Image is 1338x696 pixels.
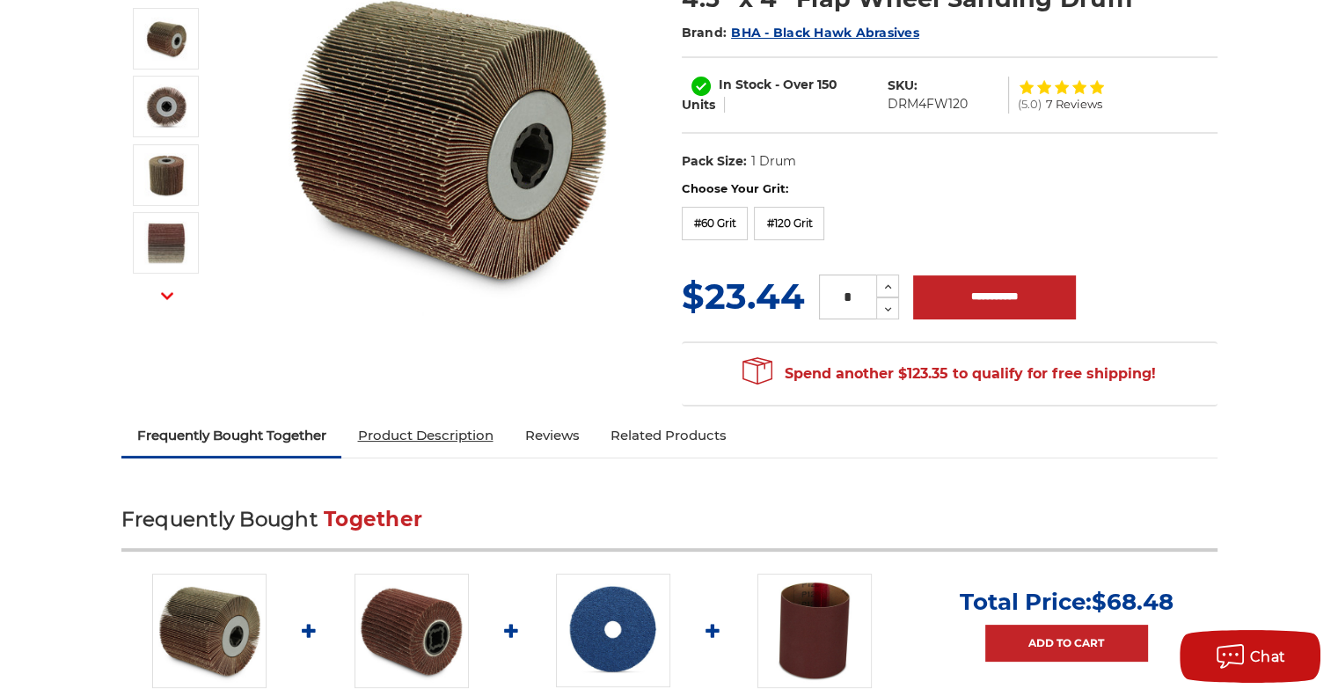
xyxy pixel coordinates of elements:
[341,416,508,455] a: Product Description
[682,275,805,318] span: $23.44
[985,625,1148,662] a: Add to Cart
[682,25,727,40] span: Brand:
[960,588,1173,616] p: Total Price:
[152,574,267,688] img: 4.5 inch x 4 inch flap wheel sanding drum
[1092,588,1173,616] span: $68.48
[1250,648,1286,665] span: Chat
[121,416,342,455] a: Frequently Bought Together
[1180,630,1320,683] button: Chat
[146,276,188,314] button: Next
[888,77,918,95] dt: SKU:
[144,84,188,128] img: 4-1/2" flap wheel sanding drum - quad key arbor hole
[1018,99,1042,110] span: (5.0)
[682,97,715,113] span: Units
[144,221,188,265] img: 4.5” x 4” Flap Wheel Sanding Drum
[731,25,919,40] a: BHA - Black Hawk Abrasives
[508,416,595,455] a: Reviews
[742,365,1156,382] span: Spend another $123.35 to qualify for free shipping!
[324,507,422,531] span: Together
[144,17,188,61] img: 4.5 inch x 4 inch flap wheel sanding drum
[1046,99,1102,110] span: 7 Reviews
[888,95,968,114] dd: DRM4FW120
[682,152,747,171] dt: Pack Size:
[121,507,318,531] span: Frequently Bought
[817,77,837,92] span: 150
[750,152,795,171] dd: 1 Drum
[719,77,771,92] span: In Stock
[682,180,1217,198] label: Choose Your Grit:
[144,153,188,197] img: 4-1/2" flap wheel sanding drum
[775,77,814,92] span: - Over
[595,416,742,455] a: Related Products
